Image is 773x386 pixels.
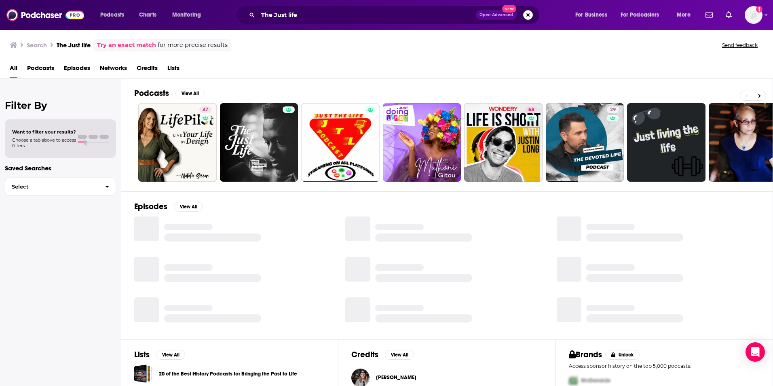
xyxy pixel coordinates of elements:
[174,202,203,212] button: View All
[243,6,547,24] div: Search podcasts, credits, & more...
[575,9,607,21] span: For Business
[57,41,91,49] h3: The Just life
[134,365,152,383] a: 20 of the Best History Podcasts for Bringing the Past to Life
[134,201,167,212] h2: Episodes
[677,9,691,21] span: More
[605,350,640,360] button: Unlock
[27,41,47,49] h3: Search
[158,40,228,50] span: for more precise results
[525,106,537,113] a: 68
[351,350,414,360] a: CreditsView All
[756,6,762,13] svg: Add a profile image
[528,106,534,114] span: 68
[167,8,211,21] button: open menu
[546,103,624,182] a: 29
[97,40,156,50] a: Try an exact match
[615,8,671,21] button: open menu
[134,88,169,98] h2: Podcasts
[569,363,760,369] p: Access sponsor history on the top 5,000 podcasts.
[100,9,124,21] span: Podcasts
[6,7,84,23] img: Podchaser - Follow, Share and Rate Podcasts
[745,6,762,24] img: User Profile
[376,374,416,381] a: Justin Glawe
[156,350,185,360] button: View All
[464,103,543,182] a: 68
[5,164,116,172] p: Saved Searches
[10,62,17,78] a: All
[746,342,765,362] div: Open Intercom Messenger
[64,62,90,78] a: Episodes
[134,350,150,360] h2: Lists
[134,8,161,21] a: Charts
[134,350,185,360] a: ListsView All
[172,9,201,21] span: Monitoring
[5,100,116,111] h2: Filter By
[27,62,54,78] a: Podcasts
[5,184,99,189] span: Select
[137,62,158,78] a: Credits
[258,8,476,21] input: Search podcasts, credits, & more...
[138,103,217,182] a: 47
[607,106,619,113] a: 29
[385,350,414,360] button: View All
[570,8,617,21] button: open menu
[610,106,616,114] span: 29
[134,201,203,212] a: EpisodesView All
[479,13,513,17] span: Open Advanced
[175,89,205,98] button: View All
[159,369,297,378] a: 20 of the Best History Podcasts for Bringing the Past to Life
[581,377,610,384] span: McDonalds
[199,106,211,113] a: 47
[569,350,602,360] h2: Brands
[134,88,205,98] a: PodcastsView All
[720,42,760,49] button: Send feedback
[167,62,180,78] a: Lists
[351,350,378,360] h2: Credits
[722,8,735,22] a: Show notifications dropdown
[203,106,208,114] span: 47
[745,6,762,24] button: Show profile menu
[100,62,127,78] a: Networks
[702,8,716,22] a: Show notifications dropdown
[476,10,517,20] button: Open AdvancedNew
[376,374,416,381] span: [PERSON_NAME]
[502,5,517,13] span: New
[12,129,76,135] span: Want to filter your results?
[139,9,156,21] span: Charts
[745,6,762,24] span: Logged in as smacnaughton
[621,9,659,21] span: For Podcasters
[12,137,76,148] span: Choose a tab above to access filters.
[671,8,701,21] button: open menu
[5,178,116,196] button: Select
[95,8,135,21] button: open menu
